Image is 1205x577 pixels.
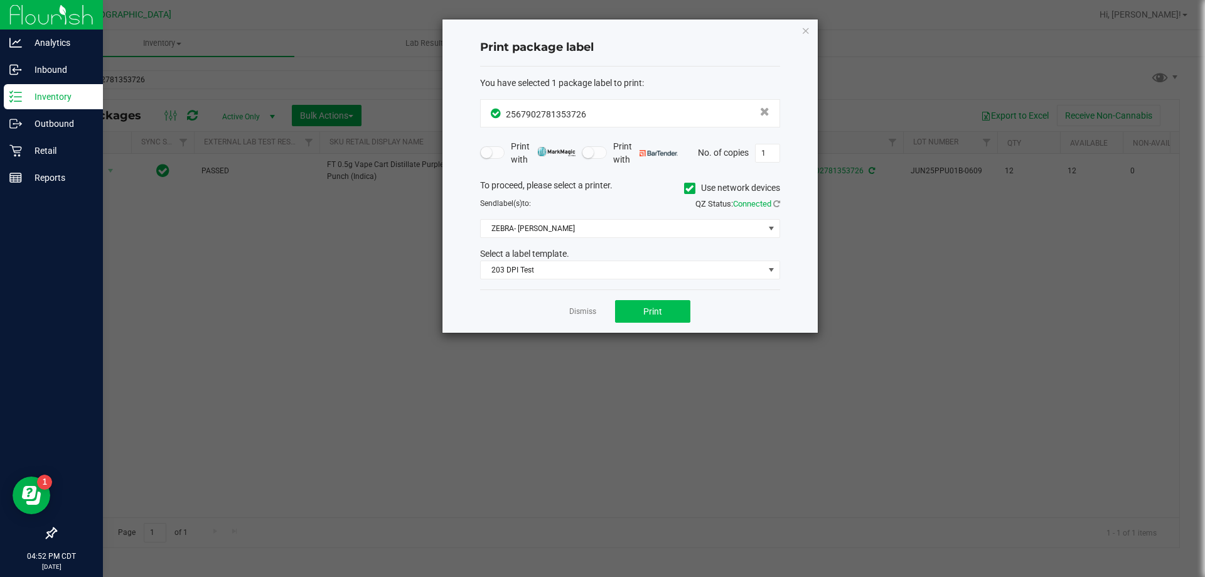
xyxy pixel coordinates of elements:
inline-svg: Reports [9,171,22,184]
p: [DATE] [6,562,97,571]
span: Connected [733,199,771,208]
button: Print [615,300,690,323]
inline-svg: Retail [9,144,22,157]
img: bartender.png [640,150,678,156]
iframe: Resource center unread badge [37,475,52,490]
a: Dismiss [569,306,596,317]
label: Use network devices [684,181,780,195]
iframe: Resource center [13,477,50,514]
p: Outbound [22,116,97,131]
img: mark_magic_cybra.png [537,147,576,156]
p: Analytics [22,35,97,50]
p: 04:52 PM CDT [6,551,97,562]
span: In Sync [491,107,503,120]
inline-svg: Inbound [9,63,22,76]
div: : [480,77,780,90]
p: Inbound [22,62,97,77]
p: Inventory [22,89,97,104]
span: Print with [613,140,678,166]
div: Select a label template. [471,247,790,261]
span: Send to: [480,199,531,208]
span: QZ Status: [695,199,780,208]
span: No. of copies [698,147,749,157]
div: To proceed, please select a printer. [471,179,790,198]
span: 203 DPI Test [481,261,764,279]
span: label(s) [497,199,522,208]
h4: Print package label [480,40,780,56]
inline-svg: Inventory [9,90,22,103]
span: Print with [511,140,576,166]
span: ZEBRA- [PERSON_NAME] [481,220,764,237]
inline-svg: Analytics [9,36,22,49]
p: Reports [22,170,97,185]
span: 2567902781353726 [506,109,586,119]
p: Retail [22,143,97,158]
inline-svg: Outbound [9,117,22,130]
span: You have selected 1 package label to print [480,78,642,88]
span: Print [643,306,662,316]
